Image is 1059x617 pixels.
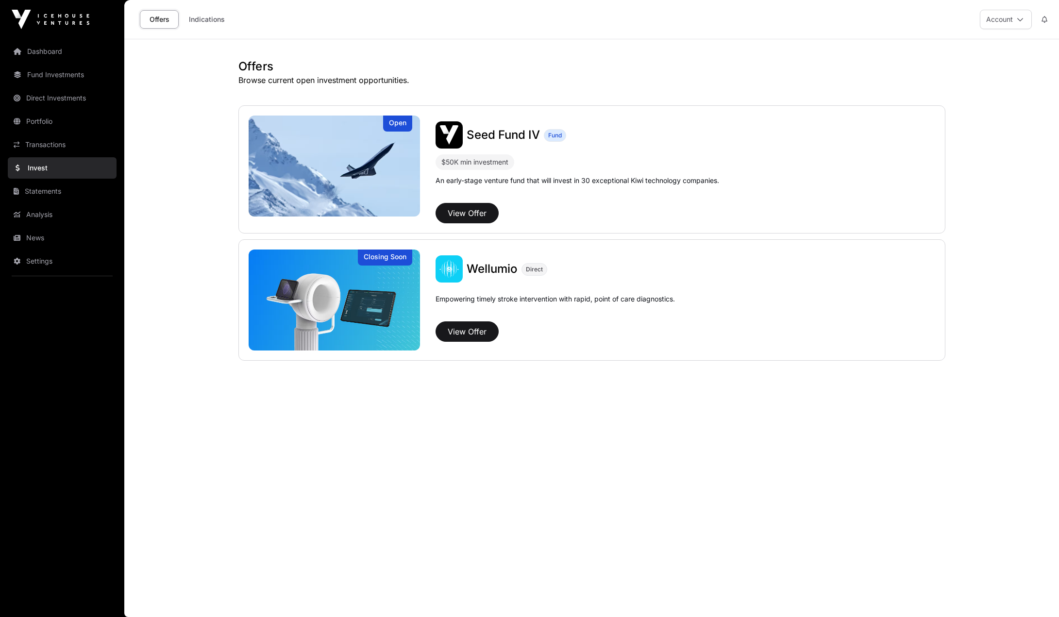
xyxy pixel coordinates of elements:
[436,154,514,170] div: $50K min investment
[526,266,543,273] span: Direct
[249,250,420,350] a: WellumioClosing Soon
[358,250,412,266] div: Closing Soon
[980,10,1032,29] button: Account
[8,157,117,179] a: Invest
[436,121,463,149] img: Seed Fund IV
[8,64,117,85] a: Fund Investments
[436,321,499,342] button: View Offer
[12,10,89,29] img: Icehouse Ventures Logo
[383,116,412,132] div: Open
[8,134,117,155] a: Transactions
[548,132,562,139] span: Fund
[238,59,945,74] h1: Offers
[8,87,117,109] a: Direct Investments
[467,262,518,276] span: Wellumio
[8,227,117,249] a: News
[249,116,420,217] img: Seed Fund IV
[8,181,117,202] a: Statements
[467,261,518,277] a: Wellumio
[436,255,463,283] img: Wellumio
[1010,570,1059,617] iframe: Chat Widget
[467,128,540,142] span: Seed Fund IV
[249,116,420,217] a: Seed Fund IVOpen
[441,156,508,168] div: $50K min investment
[8,111,117,132] a: Portfolio
[467,127,540,143] a: Seed Fund IV
[8,204,117,225] a: Analysis
[8,250,117,272] a: Settings
[238,74,945,86] p: Browse current open investment opportunities.
[8,41,117,62] a: Dashboard
[436,294,675,317] p: Empowering timely stroke intervention with rapid, point of care diagnostics.
[140,10,179,29] a: Offers
[436,176,719,185] p: An early-stage venture fund that will invest in 30 exceptional Kiwi technology companies.
[436,203,499,223] button: View Offer
[249,250,420,350] img: Wellumio
[183,10,231,29] a: Indications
